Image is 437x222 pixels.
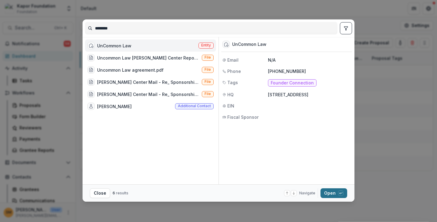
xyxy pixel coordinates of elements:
[178,104,211,108] span: Additional contact
[116,191,128,195] span: results
[97,79,199,85] div: [PERSON_NAME] Center Mail - Re_ Sponsorship Invitation for UnCommon Heroes.pdf
[205,80,211,84] span: File
[299,190,315,196] span: Navigate
[227,79,238,86] span: Tags
[97,91,199,97] div: [PERSON_NAME] Center Mail - Re_ Sponsorship Invitation for UnCommon Heroes.pdf
[90,188,110,198] button: Close
[232,42,266,47] div: UnCommon Law
[268,57,351,63] p: N/A
[227,91,234,98] span: HQ
[97,103,132,110] div: [PERSON_NAME]
[271,80,314,86] span: Founder Connection
[227,114,259,120] span: Fiscal Sponsor
[201,43,211,47] span: Entity
[320,188,347,198] button: Open
[205,55,211,60] span: File
[97,55,199,61] div: Uncommon Law [PERSON_NAME] Center Reporting.pdf
[97,67,164,73] div: Uncommon Law agreement.pdf
[97,43,131,49] div: UnCommon Law
[268,68,351,74] p: [PHONE_NUMBER]
[205,67,211,72] span: File
[227,68,241,74] span: Phone
[113,191,115,195] span: 6
[268,91,351,98] p: [STREET_ADDRESS]
[227,57,239,63] span: Email
[205,92,211,96] span: File
[227,103,234,109] span: EIN
[340,22,352,34] button: toggle filters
